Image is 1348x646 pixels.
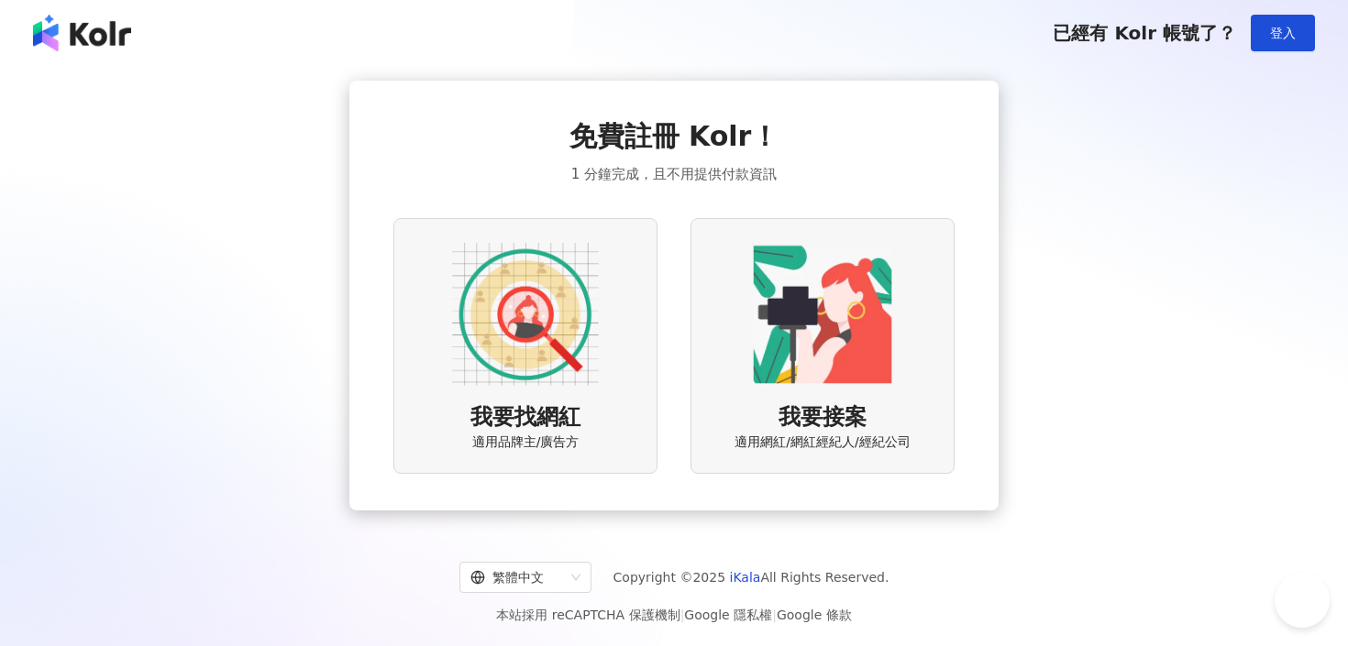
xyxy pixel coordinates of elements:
[779,402,867,433] span: 我要接案
[452,241,599,388] img: AD identity option
[33,15,131,51] img: logo
[735,433,910,452] span: 適用網紅/網紅經紀人/經紀公司
[470,402,580,433] span: 我要找網紅
[569,117,779,156] span: 免費註冊 Kolr！
[1053,22,1236,44] span: 已經有 Kolr 帳號了？
[777,608,852,622] a: Google 條款
[1270,26,1296,40] span: 登入
[1251,15,1315,51] button: 登入
[472,433,580,452] span: 適用品牌主/廣告方
[571,163,777,185] span: 1 分鐘完成，且不用提供付款資訊
[684,608,772,622] a: Google 隱私權
[749,241,896,388] img: KOL identity option
[496,604,851,626] span: 本站採用 reCAPTCHA 保護機制
[1275,573,1330,628] iframe: Help Scout Beacon - Open
[730,570,761,585] a: iKala
[470,563,564,592] div: 繁體中文
[772,608,777,622] span: |
[613,566,889,588] span: Copyright © 2025 All Rights Reserved.
[680,608,685,622] span: |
